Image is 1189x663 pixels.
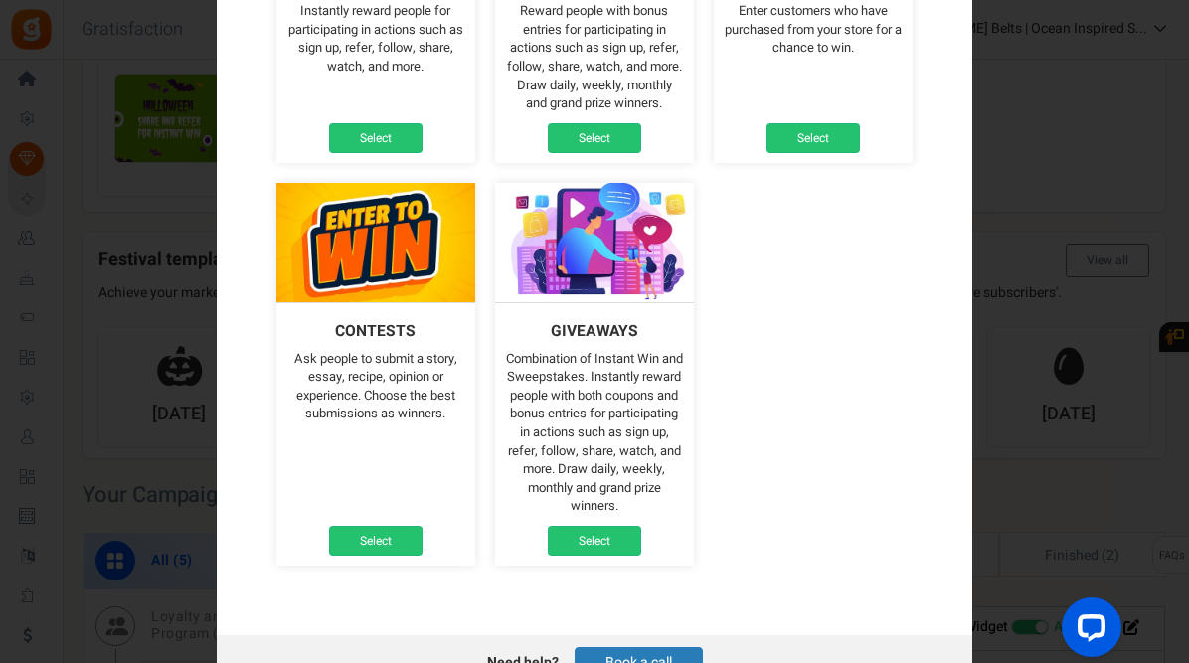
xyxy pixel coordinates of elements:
img: contests.webp [276,183,475,302]
p: Instantly reward people for participating in actions such as sign up, refer, follow, share, watch... [286,2,465,76]
p: Enter customers who have purchased from your store for a chance to win. [724,2,903,58]
p: Combination of Instant Win and Sweepstakes. Instantly reward people with both coupons and bonus e... [505,350,684,516]
h4: Contests [335,323,416,340]
a: Select [548,526,641,556]
a: Select [329,123,423,153]
a: Select [548,123,641,153]
a: Select [329,526,423,556]
p: Reward people with bonus entries for participating in actions such as sign up, refer, follow, sha... [505,2,684,112]
h4: Giveaways [551,323,638,340]
img: giveaways.webp [495,183,694,302]
a: Select [766,123,860,153]
p: Ask people to submit a story, essay, recipe, opinion or experience. Choose the best submissions a... [286,350,465,423]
